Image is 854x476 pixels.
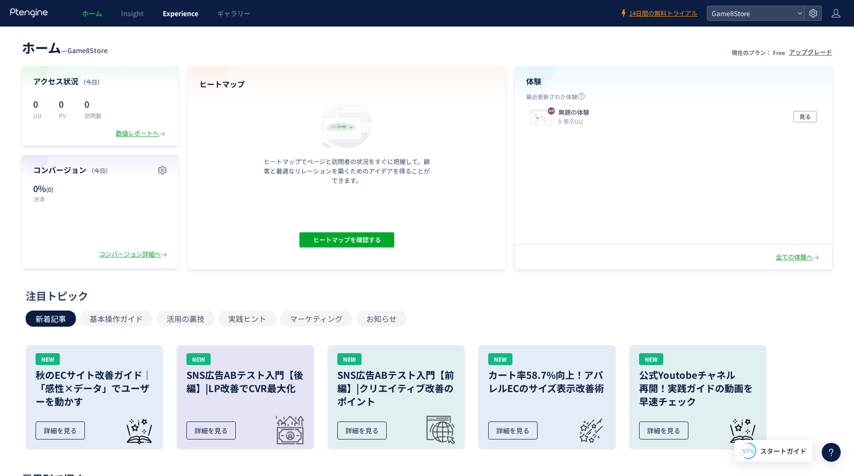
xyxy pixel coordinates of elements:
div: 注目トピック [26,288,824,303]
h4: 体験 [526,76,821,87]
span: ホーム [82,9,102,18]
span: （今日） [80,78,103,86]
span: （今日） [88,166,111,174]
p: 無題の体験 [558,108,589,117]
span: ギャラリー [217,9,251,18]
div: NEW [186,353,211,365]
button: 新着記事 [26,311,76,327]
a: 14日間の無料トライアル [620,9,697,18]
span: スタートガイド [760,446,807,456]
h3: SNS広告ABテスト入門【前編】|クリエイティブ改善のポイント [337,368,455,408]
h4: コンバージョン [33,165,167,175]
span: 見る [799,111,811,122]
p: 訪問数 [84,111,102,119]
i: 0 表示UU [558,117,583,125]
div: 詳細を見る [36,421,85,439]
a: NEW秋のECサイト改善ガイド｜「感性×データ」でユーザーを動かす詳細を見る [26,345,163,449]
a: NEWSNS広告ABテスト入門【前編】|クリエイティブ改善のポイント詳細を見る [327,345,465,449]
img: 62f00b68b37279f6e63465a01894223a1755765821205.jpeg [530,111,551,124]
span: Game8Store [67,46,108,55]
div: 数値レポートへ [116,129,167,138]
div: 詳細を見る [186,421,236,439]
h4: アクセス状況 [33,76,167,87]
div: NEW [639,353,663,365]
h4: ヒートマップ [199,79,494,90]
button: 見る [793,111,817,122]
span: ヒートマップを確認する [313,232,381,247]
p: 0 [33,96,47,111]
div: NEW [488,353,512,365]
a: NEWSNS広告ABテスト入門【後編】|LP改善でCVR最大化詳細を見る [176,345,314,449]
span: ホーム [22,38,61,57]
h3: 公式Youtobeチャネル 再開！実践ガイドの動画を 早速チェック [639,368,757,408]
div: 詳細を見る [337,421,387,439]
a: NEW公式Youtobeチャネル再開！実践ガイドの動画を早速チェック詳細を見る [629,345,767,449]
div: NEW [36,353,60,365]
button: 実践ヒント [218,311,276,327]
p: 0% [33,183,95,195]
span: (0) [46,185,53,194]
div: 詳細を見る [488,421,538,439]
button: マーケティング [280,311,353,327]
p: 現在のプラン： Free [732,48,785,56]
h3: カート率58.7%向上！アパレルECのサイズ表示改善術 [488,368,606,395]
p: 0 [59,96,73,111]
button: お知らせ [356,311,407,327]
span: 57% [743,447,754,455]
p: PV [59,111,73,119]
button: ヒートマップを確認する [299,232,394,247]
span: Insight [121,9,144,18]
h3: 秋のECサイト改善ガイド｜「感性×データ」でユーザーを動かす [36,368,153,408]
span: Experience [163,9,198,18]
p: UU [33,111,47,119]
span: Game8Store [709,6,793,20]
p: 最近更新された体験 [526,92,821,104]
a: NEWカート率58.7%向上！アパレルECのサイズ表示改善術詳細を見る [478,345,616,449]
h3: SNS広告ABテスト入門【後編】|LP改善でCVR最大化 [186,368,304,395]
p: ヒートマップでページと訪問者の状況をすぐに把握して、顧客と最適なリレーションを築くためのアイデアを得ることができます。 [261,157,432,185]
p: 0 [84,96,102,111]
div: アップグレード [789,48,832,57]
div: 詳細を見る [639,421,688,439]
button: 基本操作ガイド [80,311,153,327]
span: 14日間の無料トライアル [629,9,697,18]
div: — [22,38,108,57]
button: 活用の裏技 [157,311,214,327]
div: NEW [337,353,362,365]
div: コンバージョン詳細へ [99,250,169,259]
p: 決済 [33,195,95,203]
div: 全ての体験へ [776,253,821,262]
